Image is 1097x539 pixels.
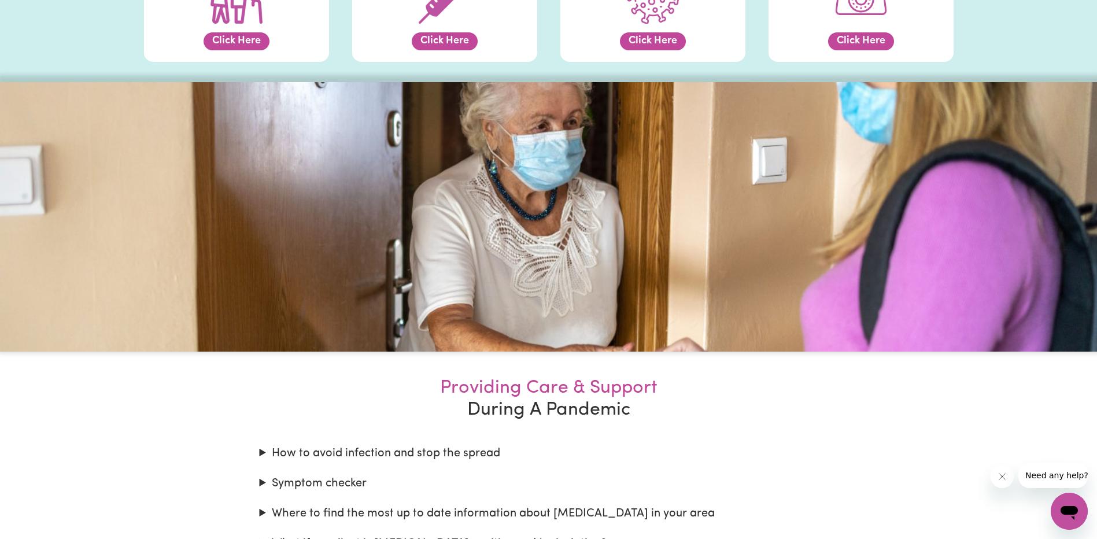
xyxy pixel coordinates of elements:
iframe: Close message [991,465,1014,488]
div: Providing Care & Support [7,377,1090,399]
span: Need any help? [7,8,70,17]
summary: How to avoid infection and stop the spread [260,445,838,462]
button: Click Here [828,32,894,50]
summary: Where to find the most up to date information about [MEDICAL_DATA] in your area [260,505,838,522]
button: Click Here [204,32,269,50]
button: Click Here [412,32,478,50]
summary: Symptom checker [260,475,838,492]
iframe: Button to launch messaging window [1051,493,1088,530]
button: Click Here [620,32,686,50]
iframe: Message from company [1018,463,1088,488]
